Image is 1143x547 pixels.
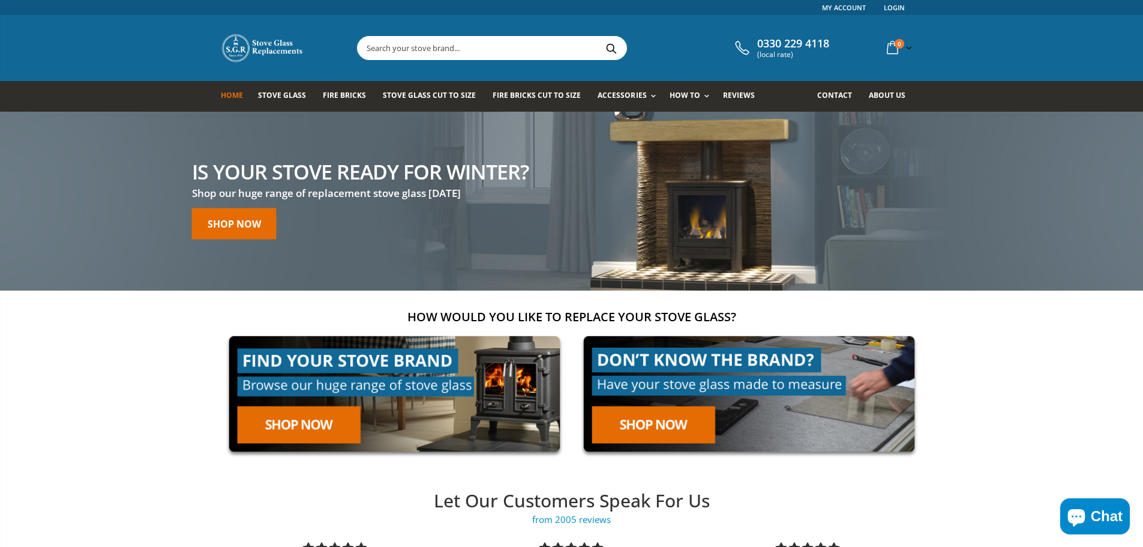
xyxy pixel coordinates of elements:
[323,90,366,100] span: Fire Bricks
[192,208,277,239] a: Shop now
[895,39,904,49] span: 0
[493,81,590,112] a: Fire Bricks Cut To Size
[757,37,829,50] span: 0330 229 4118
[323,81,375,112] a: Fire Bricks
[221,328,568,461] img: find-your-brand-cta_9b334d5d-5c94-48ed-825f-d7972bbdebd0.jpg
[869,81,914,112] a: About us
[598,37,625,59] button: Search
[817,90,852,100] span: Contact
[221,33,305,63] img: Stove Glass Replacement
[723,81,764,112] a: Reviews
[221,90,243,100] span: Home
[217,513,927,526] a: 4.90 stars from 2005 reviews
[192,186,529,200] h3: Shop our huge range of replacement stove glass [DATE]
[217,489,927,513] h2: Let Our Customers Speak For Us
[598,81,661,112] a: Accessories
[1057,498,1133,537] inbox-online-store-chat: Shopify online store chat
[221,81,252,112] a: Home
[869,90,905,100] span: About us
[732,37,829,59] a: 0330 229 4118 (local rate)
[358,37,761,59] input: Search your stove brand...
[258,90,306,100] span: Stove Glass
[670,81,715,112] a: How To
[221,309,923,325] h2: How would you like to replace your stove glass?
[817,81,861,112] a: Contact
[598,90,646,100] span: Accessories
[192,161,529,181] h2: Is your stove ready for winter?
[575,328,923,461] img: made-to-measure-cta_2cd95ceb-d519-4648-b0cf-d2d338fdf11f.jpg
[723,90,755,100] span: Reviews
[258,81,315,112] a: Stove Glass
[217,513,927,526] span: from 2005 reviews
[882,36,914,59] a: 0
[383,81,485,112] a: Stove Glass Cut To Size
[383,90,476,100] span: Stove Glass Cut To Size
[493,90,581,100] span: Fire Bricks Cut To Size
[757,50,829,59] span: (local rate)
[670,90,700,100] span: How To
